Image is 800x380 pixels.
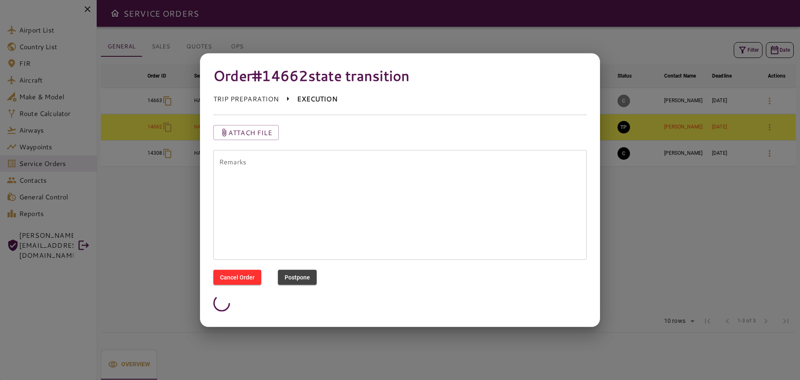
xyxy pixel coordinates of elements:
button: Attach file [213,125,279,140]
h4: Order #14662 state transition [213,66,587,84]
button: Cancel Order [213,269,261,285]
p: TRIP PREPARATION [213,94,279,104]
p: EXECUTION [297,94,337,104]
p: Attach file [228,127,272,137]
button: Postpone [278,269,317,285]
